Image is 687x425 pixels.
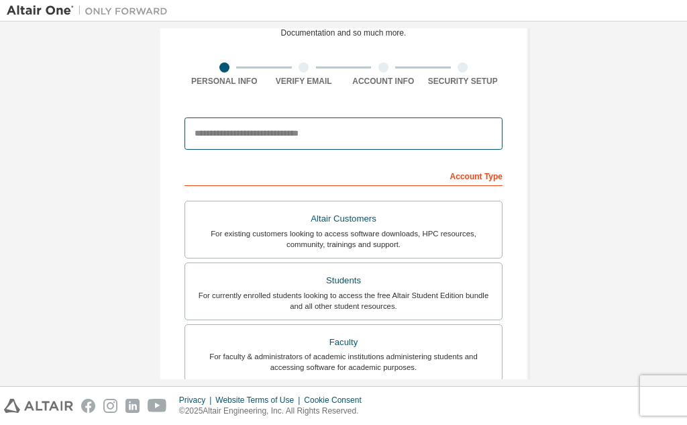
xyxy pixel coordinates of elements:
[7,4,174,17] img: Altair One
[193,351,494,373] div: For faculty & administrators of academic institutions administering students and accessing softwa...
[304,395,369,406] div: Cookie Consent
[179,395,215,406] div: Privacy
[184,76,264,87] div: Personal Info
[215,395,304,406] div: Website Terms of Use
[125,399,140,413] img: linkedin.svg
[184,164,503,186] div: Account Type
[193,209,494,228] div: Altair Customers
[148,399,167,413] img: youtube.svg
[264,76,344,87] div: Verify Email
[193,271,494,290] div: Students
[103,399,117,413] img: instagram.svg
[423,76,503,87] div: Security Setup
[81,399,95,413] img: facebook.svg
[193,333,494,352] div: Faculty
[179,406,370,417] p: © 2025 Altair Engineering, Inc. All Rights Reserved.
[193,228,494,250] div: For existing customers looking to access software downloads, HPC resources, community, trainings ...
[4,399,73,413] img: altair_logo.svg
[343,76,423,87] div: Account Info
[193,290,494,312] div: For currently enrolled students looking to access the free Altair Student Edition bundle and all ...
